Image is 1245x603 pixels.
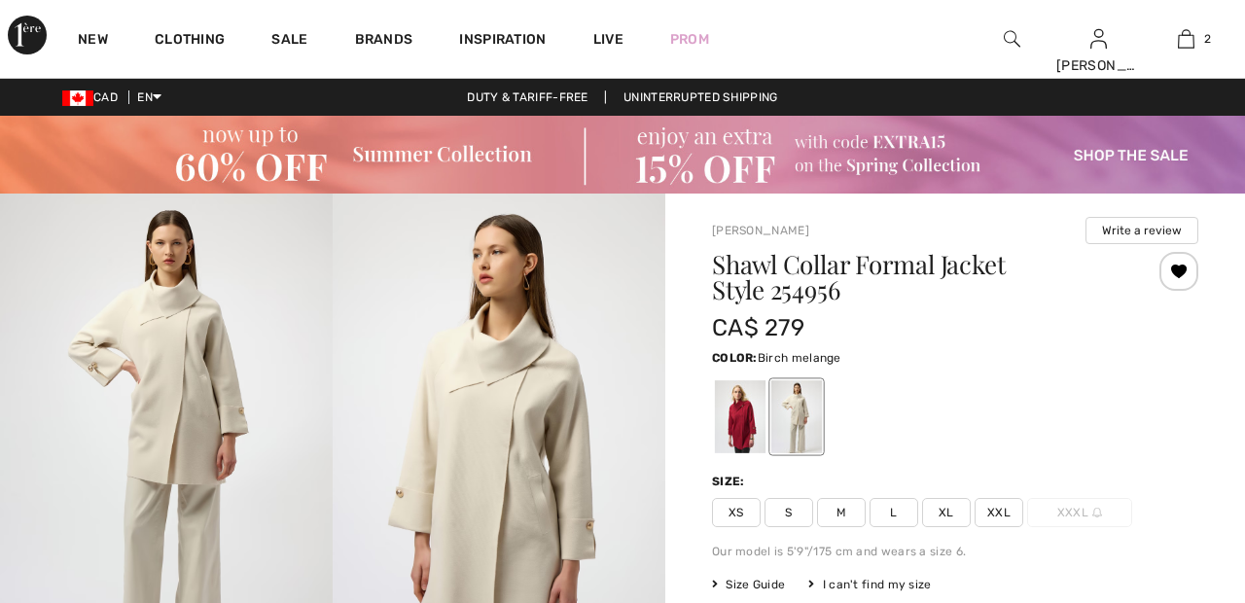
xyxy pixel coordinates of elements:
span: Inspiration [459,31,546,52]
span: XXXL [1027,498,1132,527]
span: Size Guide [712,576,785,593]
button: Write a review [1085,217,1198,244]
img: My Info [1090,27,1107,51]
span: XS [712,498,761,527]
div: Deep cherry [715,380,765,453]
div: Birch melange [771,380,822,453]
span: L [870,498,918,527]
div: I can't find my size [808,576,931,593]
div: [PERSON_NAME] [1056,55,1142,76]
a: Live [593,29,623,50]
span: EN [137,90,161,104]
span: M [817,498,866,527]
span: CA$ 279 [712,314,804,341]
img: search the website [1004,27,1020,51]
a: Brands [355,31,413,52]
a: Sign In [1090,29,1107,48]
img: ring-m.svg [1092,508,1102,517]
div: Our model is 5'9"/175 cm and wears a size 6. [712,543,1198,560]
h1: Shawl Collar Formal Jacket Style 254956 [712,252,1118,302]
span: Birch melange [758,351,841,365]
span: Color: [712,351,758,365]
a: Prom [670,29,709,50]
span: XL [922,498,971,527]
a: 2 [1143,27,1228,51]
div: Size: [712,473,749,490]
a: New [78,31,108,52]
a: [PERSON_NAME] [712,224,809,237]
span: CAD [62,90,125,104]
img: My Bag [1178,27,1194,51]
a: Sale [271,31,307,52]
span: XXL [975,498,1023,527]
img: Canadian Dollar [62,90,93,106]
a: Clothing [155,31,225,52]
span: S [765,498,813,527]
img: 1ère Avenue [8,16,47,54]
span: 2 [1204,30,1211,48]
